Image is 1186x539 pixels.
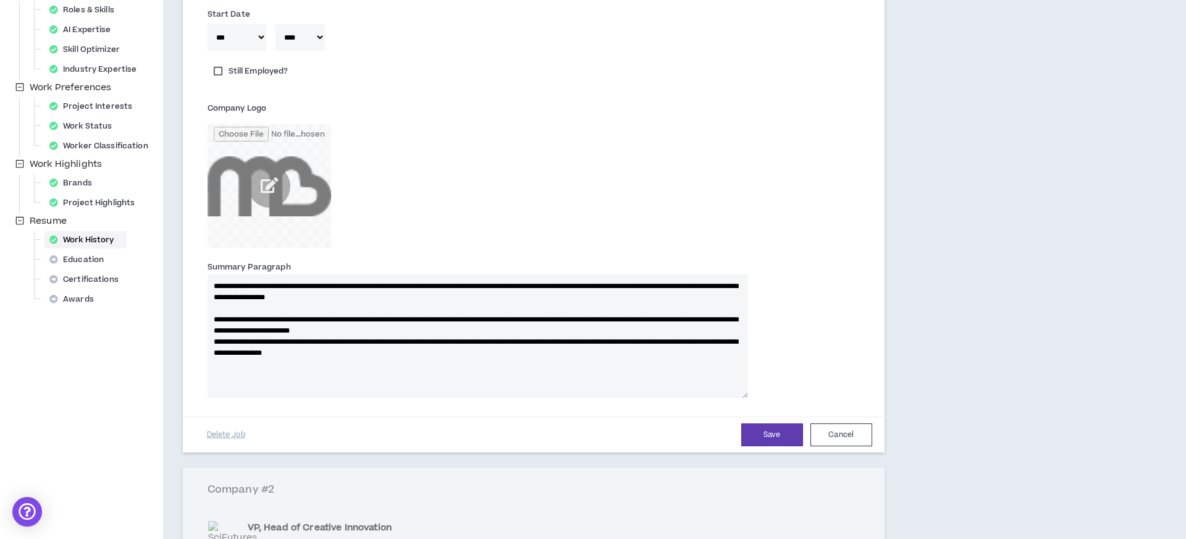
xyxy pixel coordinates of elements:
span: Resume [27,214,69,229]
button: Cancel [810,423,872,446]
div: Work Status [44,117,124,135]
div: Awards [44,291,106,308]
div: Roles & Skills [44,1,127,19]
label: Summary Paragraph [208,257,291,277]
div: Work History [44,231,127,248]
span: Work Highlights [27,157,104,172]
div: Worker Classification [44,137,161,155]
div: Certifications [44,271,131,288]
div: Project Highlights [44,194,147,211]
div: Industry Expertise [44,61,149,78]
div: Skill Optimizer [44,41,132,58]
label: Start Date [208,4,250,24]
div: Project Interests [44,98,145,115]
span: Resume [30,214,67,227]
button: Save [741,423,803,446]
span: Work Preferences [30,81,111,94]
span: Work Highlights [30,158,102,171]
label: Still Employed? [208,62,295,80]
div: AI Expertise [44,21,124,38]
label: Company Logo [208,98,266,118]
span: Work Preferences [27,80,114,95]
div: Brands [44,174,104,192]
button: Delete Job [195,424,257,446]
div: Education [44,251,116,268]
span: minus-square [15,83,24,91]
div: Open Intercom Messenger [12,497,42,527]
span: minus-square [15,216,24,225]
span: minus-square [15,159,24,168]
